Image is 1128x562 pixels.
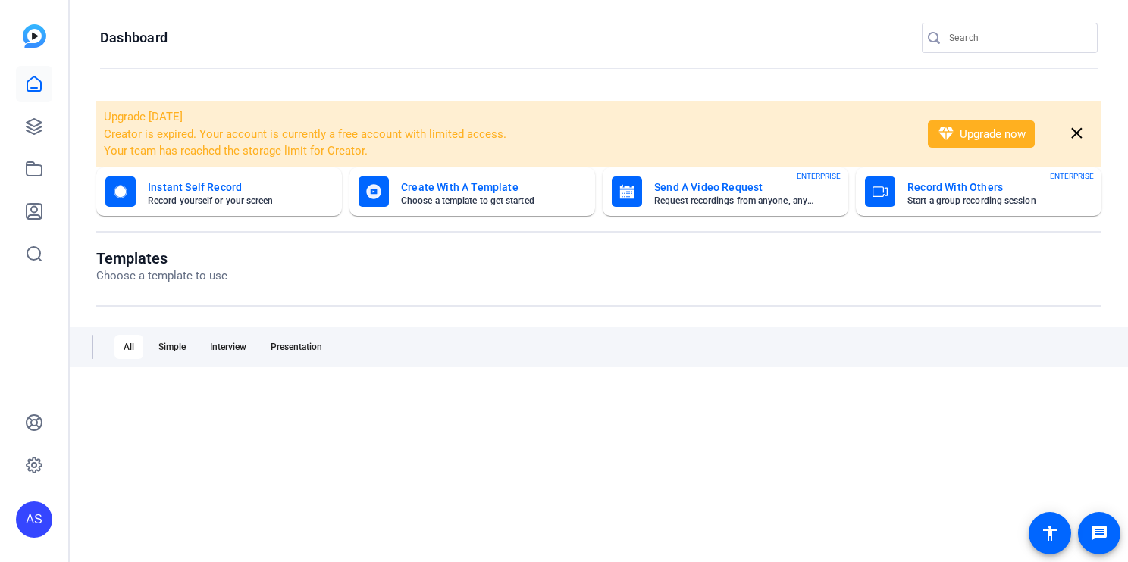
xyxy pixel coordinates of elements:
img: blue-gradient.svg [23,24,46,48]
button: Send A Video RequestRequest recordings from anyone, anywhereENTERPRISE [603,167,848,216]
mat-card-title: Create With A Template [401,178,562,196]
mat-card-title: Record With Others [907,178,1068,196]
span: Upgrade [DATE] [104,110,183,123]
mat-icon: message [1090,524,1108,542]
li: Creator is expired. Your account is currently a free account with limited access. [104,126,908,143]
mat-card-subtitle: Record yourself or your screen [148,196,309,205]
mat-card-subtitle: Start a group recording session [907,196,1068,205]
div: Simple [149,335,195,359]
mat-icon: close [1067,124,1086,143]
mat-icon: accessibility [1041,524,1059,542]
mat-card-title: Send A Video Request [654,178,815,196]
h1: Dashboard [100,29,168,47]
input: Search [949,29,1086,47]
button: Instant Self RecordRecord yourself or your screen [96,167,342,216]
mat-card-subtitle: Choose a template to get started [401,196,562,205]
div: Interview [201,335,255,359]
button: Upgrade now [928,120,1035,148]
mat-card-title: Instant Self Record [148,178,309,196]
li: Your team has reached the storage limit for Creator. [104,142,908,160]
div: AS [16,501,52,538]
span: ENTERPRISE [797,170,841,182]
mat-icon: diamond [937,125,955,143]
mat-card-subtitle: Request recordings from anyone, anywhere [654,196,815,205]
h1: Templates [96,249,227,267]
div: Presentation [262,335,331,359]
span: ENTERPRISE [1050,170,1094,182]
button: Record With OthersStart a group recording sessionENTERPRISE [856,167,1101,216]
p: Choose a template to use [96,267,227,285]
div: All [114,335,143,359]
button: Create With A TemplateChoose a template to get started [349,167,595,216]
